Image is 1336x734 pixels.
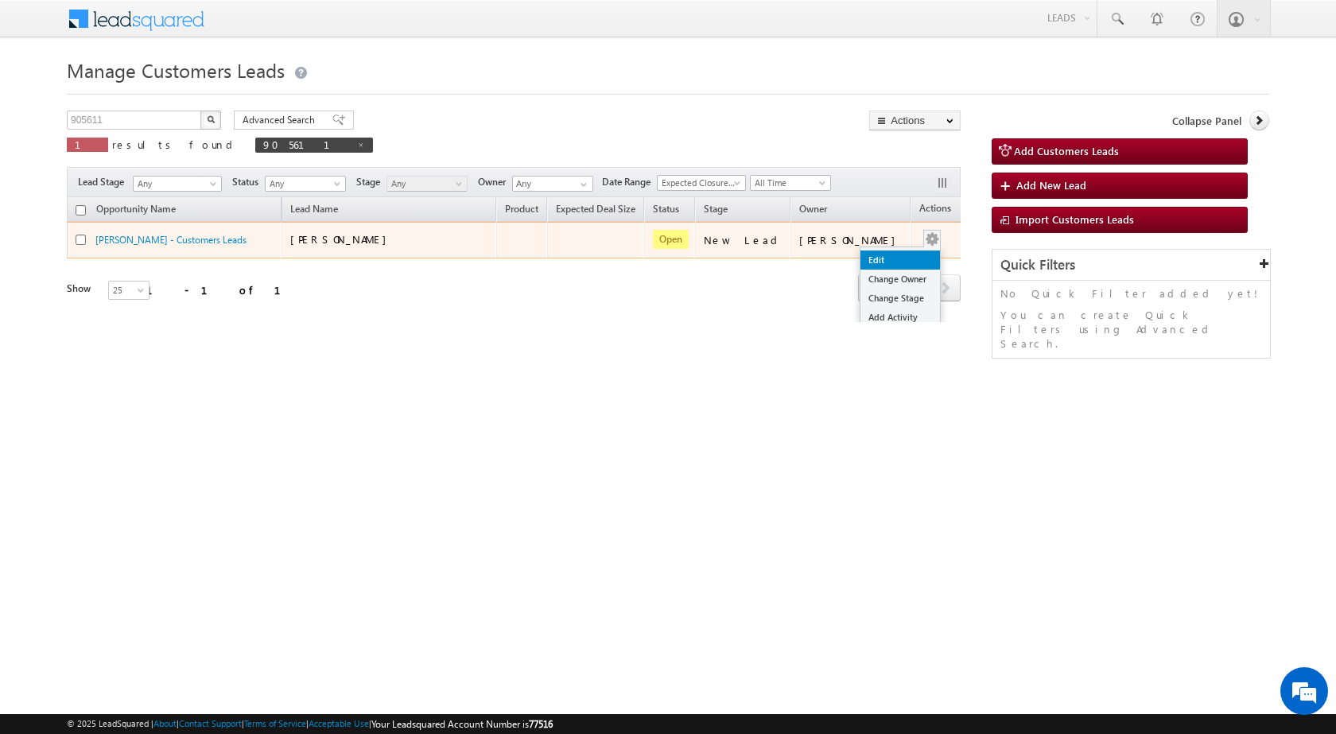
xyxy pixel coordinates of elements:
span: Any [266,177,341,191]
div: Minimize live chat window [261,8,299,46]
a: All Time [750,175,831,191]
a: Acceptable Use [309,718,369,728]
span: Manage Customers Leads [67,57,285,83]
a: Stage [696,200,736,221]
div: 1 - 1 of 1 [146,281,300,299]
p: You can create Quick Filters using Advanced Search. [1000,308,1262,351]
span: next [931,274,961,301]
span: Stage [704,203,728,215]
a: Terms of Service [244,718,306,728]
a: prev [858,276,887,301]
span: Import Customers Leads [1016,212,1134,226]
span: Advanced Search [243,113,320,127]
a: Any [265,176,346,192]
span: Your Leadsquared Account Number is [371,718,553,730]
a: About [153,718,177,728]
textarea: Type your message and hit 'Enter' [21,147,290,476]
span: Lead Name [282,200,346,221]
span: All Time [751,176,826,190]
div: Show [67,282,95,296]
div: New Lead [704,233,783,247]
span: prev [858,274,887,301]
span: Owner [799,203,827,215]
span: Collapse Panel [1172,114,1241,128]
p: No Quick Filter added yet! [1000,286,1262,301]
a: next [931,276,961,301]
span: [PERSON_NAME] [290,232,394,246]
span: Add New Lead [1016,178,1086,192]
a: Status [645,200,687,221]
span: 77516 [529,718,553,730]
span: Opportunity Name [96,203,176,215]
input: Check all records [76,205,86,216]
span: Product [505,203,538,215]
a: Change Owner [860,270,940,289]
a: 25 [108,281,150,300]
span: Date Range [602,175,657,189]
img: Search [207,115,215,123]
span: Open [653,230,689,249]
a: Add Activity [860,308,940,327]
a: Show All Items [572,177,592,192]
span: Expected Closure Date [658,176,740,190]
img: d_60004797649_company_0_60004797649 [27,83,67,104]
div: [PERSON_NAME] [799,233,903,247]
a: Contact Support [179,718,242,728]
a: Expected Deal Size [548,200,643,221]
input: Type to Search [512,176,593,192]
span: Lead Stage [78,175,130,189]
span: Add Customers Leads [1014,144,1119,157]
em: Start Chat [216,490,289,511]
a: Edit [860,250,940,270]
a: Any [133,176,222,192]
div: Quick Filters [992,250,1270,281]
span: Owner [478,175,512,189]
div: Chat with us now [83,83,267,104]
span: results found [112,138,239,151]
span: Stage [356,175,386,189]
span: Actions [911,200,959,220]
a: Any [386,176,468,192]
span: © 2025 LeadSquared | | | | | [67,717,553,732]
a: Expected Closure Date [657,175,746,191]
span: 1 [75,138,100,151]
span: 905611 [263,138,349,151]
span: 25 [109,283,151,297]
span: Expected Deal Size [556,203,635,215]
span: Any [387,177,463,191]
a: Change Stage [860,289,940,308]
button: Actions [869,111,961,130]
a: Opportunity Name [88,200,184,221]
span: Any [134,177,216,191]
span: Status [232,175,265,189]
a: [PERSON_NAME] - Customers Leads [95,234,247,246]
